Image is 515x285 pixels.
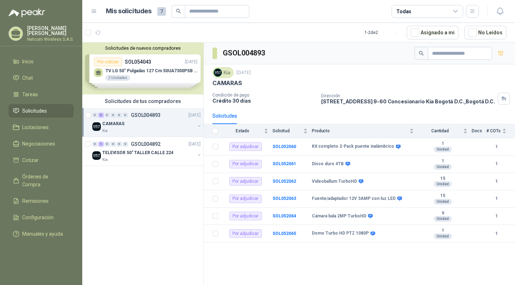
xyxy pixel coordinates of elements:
[312,124,418,138] th: Producto
[22,230,63,238] span: Manuales y ayuda
[236,69,251,76] p: [DATE]
[92,142,98,147] div: 0
[22,197,49,205] span: Remisiones
[229,195,262,203] div: Por adjudicar
[486,178,506,185] b: 1
[131,113,161,118] p: GSOL004893
[434,164,452,170] div: Unidad
[486,230,506,237] b: 1
[312,179,357,185] b: Videoballum TurboHD
[212,112,237,120] div: Solicitudes
[22,213,54,221] span: Configuración
[27,37,74,41] p: Netcom Wireless S.A.S.
[321,93,495,98] p: Dirección
[273,213,296,218] a: SOL052064
[9,71,74,85] a: Chat
[486,143,506,150] b: 1
[102,121,124,127] p: CAMARAS
[157,7,166,16] span: 7
[312,231,369,236] b: Domo Turbo HD PTZ 1080P
[312,161,344,167] b: Disco duro 4TB
[229,142,262,151] div: Por adjudicar
[188,141,201,148] p: [DATE]
[22,58,34,65] span: Inicio
[434,234,452,239] div: Unidad
[111,113,116,118] div: 0
[321,98,495,104] p: [STREET_ADDRESS] 9-60 Concesionario Kia Bogotá D.C. , Bogotá D.C.
[229,160,262,168] div: Por adjudicar
[464,26,506,39] button: No Leídos
[407,26,458,39] button: Asignado a mi
[22,74,33,82] span: Chat
[222,128,263,133] span: Estado
[82,43,203,94] div: Solicitudes de nuevos compradoresPor cotizarSOL054043[DATE] TV LG 50" Pulgadas 127 Cm 50UA7300PSB...
[312,128,408,133] span: Producto
[418,228,467,234] b: 1
[9,170,74,191] a: Órdenes de Compra
[104,142,110,147] div: 0
[22,140,55,148] span: Negociaciones
[472,124,486,138] th: Docs
[418,158,467,164] b: 1
[229,229,262,238] div: Por adjudicar
[98,113,104,118] div: 6
[22,173,67,188] span: Órdenes de Compra
[176,9,181,14] span: search
[22,107,47,115] span: Solicitudes
[117,113,122,118] div: 0
[22,90,38,98] span: Tareas
[117,142,122,147] div: 0
[22,123,49,131] span: Licitaciones
[418,128,462,133] span: Cantidad
[273,161,296,166] a: SOL052061
[111,142,116,147] div: 0
[212,93,315,98] p: Condición de pago
[273,124,312,138] th: Solicitud
[212,67,234,78] div: Kia
[102,128,108,134] p: Kia
[418,141,467,147] b: 1
[434,216,452,222] div: Unidad
[396,8,411,15] div: Todas
[9,153,74,167] a: Cotizar
[212,98,315,104] p: Crédito 30 días
[92,122,101,131] img: Company Logo
[9,55,74,68] a: Inicio
[9,88,74,101] a: Tareas
[98,142,104,147] div: 1
[486,213,506,220] b: 1
[92,111,202,134] a: 0 6 0 0 0 0 GSOL004893[DATE] Company LogoCAMARASKia
[102,157,108,163] p: Kia
[102,149,173,156] p: TELEVISOR 50" TALLER CALLE 224
[486,195,506,202] b: 1
[123,142,128,147] div: 0
[92,151,101,160] img: Company Logo
[27,26,74,36] p: [PERSON_NAME] [PERSON_NAME]
[312,196,396,202] b: Fuente/adaptador 12V 3AMP con luz LED
[418,176,467,182] b: 15
[273,179,296,184] a: SOL052062
[486,161,506,167] b: 1
[82,94,203,108] div: Solicitudes de tus compradores
[312,144,394,149] b: Kit completo 2-Pack puente inalámbrico
[434,147,452,152] div: Unidad
[312,213,366,219] b: Cámara bala 2MP TurboHD
[223,48,266,59] h3: GSOL004893
[273,144,296,149] a: SOL052060
[434,199,452,205] div: Unidad
[212,79,242,87] p: CAMARAS
[9,227,74,241] a: Manuales y ayuda
[434,181,452,187] div: Unidad
[273,231,296,236] a: SOL052065
[104,113,110,118] div: 0
[418,124,472,138] th: Cantidad
[123,113,128,118] div: 0
[486,128,501,133] span: # COTs
[273,196,296,201] a: SOL052063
